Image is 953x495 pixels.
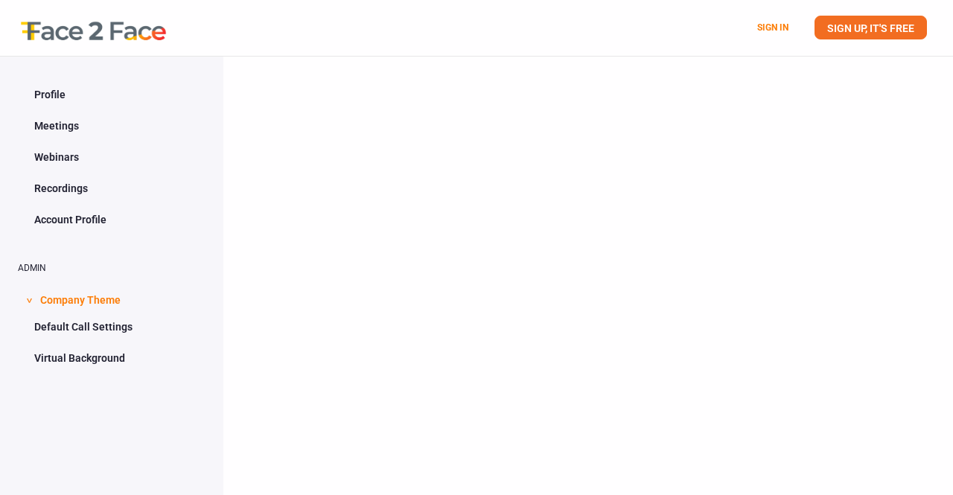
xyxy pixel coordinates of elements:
[40,284,121,313] span: Company Theme
[815,16,927,39] a: SIGN UP, IT'S FREE
[18,313,205,341] a: Default Call Settings
[18,112,205,140] a: Meetings
[18,143,205,171] a: Webinars
[22,298,36,303] span: >
[18,205,205,234] a: Account Profile
[757,22,788,33] a: SIGN IN
[18,264,205,273] h2: ADMIN
[18,174,205,202] a: Recordings
[18,80,205,109] a: Profile
[18,344,205,372] a: Virtual Background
